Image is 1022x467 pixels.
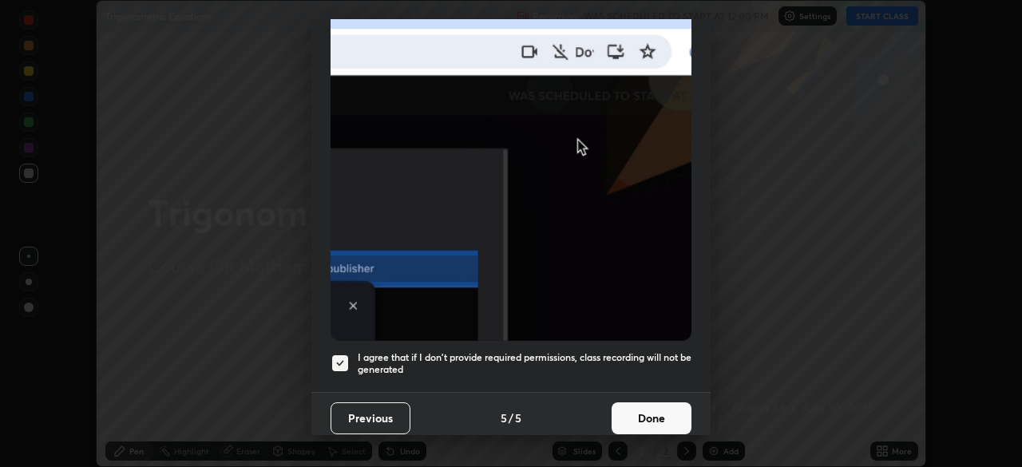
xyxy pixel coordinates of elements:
[358,351,691,376] h5: I agree that if I don't provide required permissions, class recording will not be generated
[331,402,410,434] button: Previous
[509,410,513,426] h4: /
[515,410,521,426] h4: 5
[501,410,507,426] h4: 5
[612,402,691,434] button: Done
